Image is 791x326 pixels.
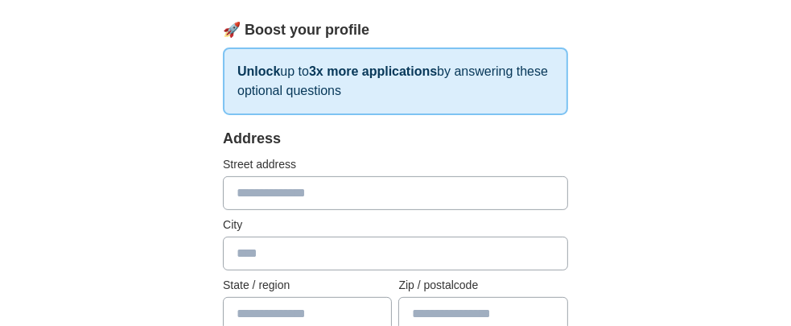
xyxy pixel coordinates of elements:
[237,64,280,78] strong: Unlock
[309,64,437,78] strong: 3x more applications
[223,19,568,41] div: 🚀 Boost your profile
[398,277,567,294] label: Zip / postalcode
[223,47,568,115] p: up to by answering these optional questions
[223,277,392,294] label: State / region
[223,156,568,173] label: Street address
[223,217,568,233] label: City
[223,128,568,150] div: Address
